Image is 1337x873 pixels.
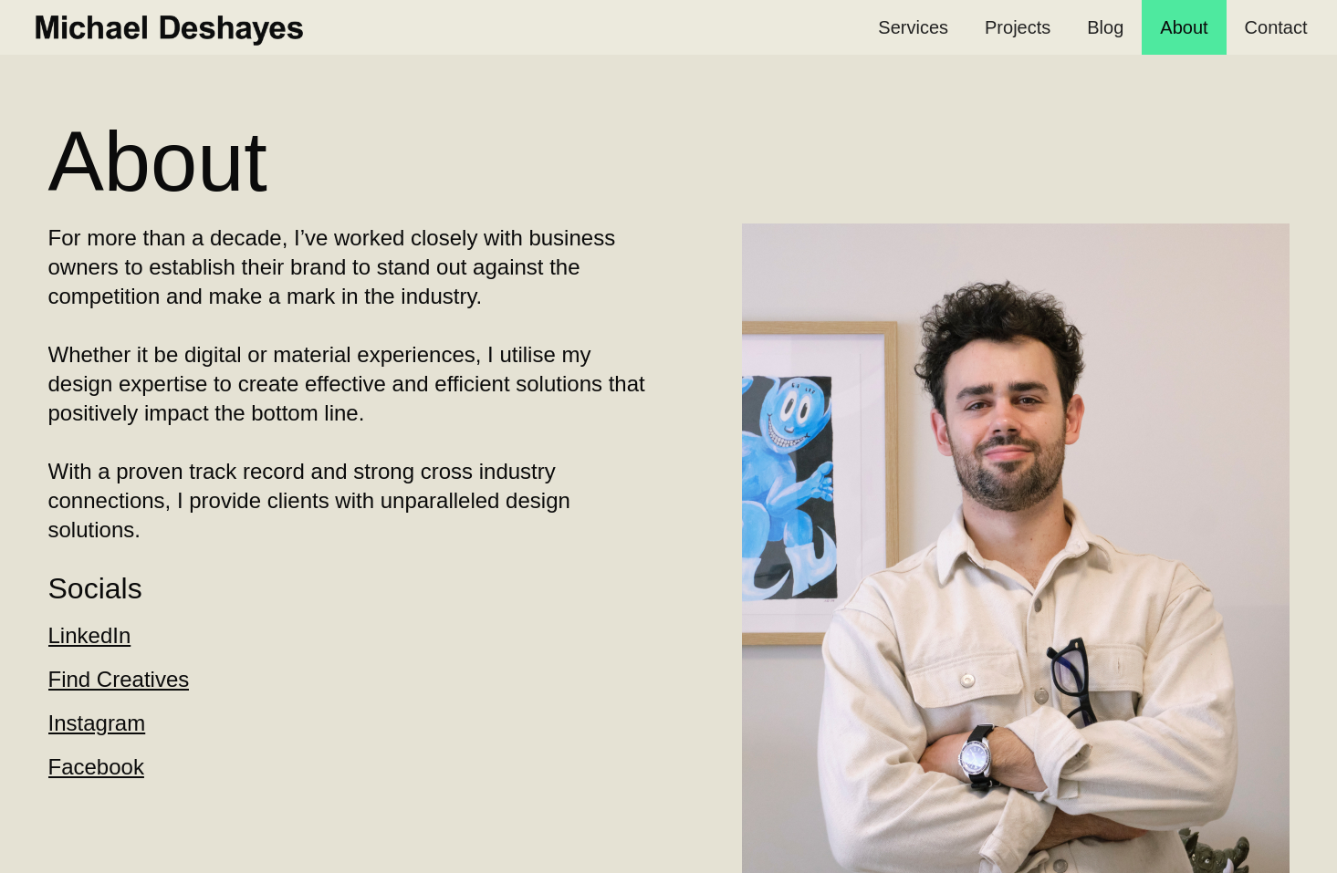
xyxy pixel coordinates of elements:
h2: About [48,119,1290,205]
a: ‍Instagram [48,711,146,735]
a: Facebook [48,754,144,779]
h2: Socials [48,572,142,605]
a: LinkedIn [48,623,131,648]
a: Find Creatives [48,667,190,691]
p: For more than a decade, I’ve worked closely with business owners to establish their brand to stan... [48,223,660,545]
